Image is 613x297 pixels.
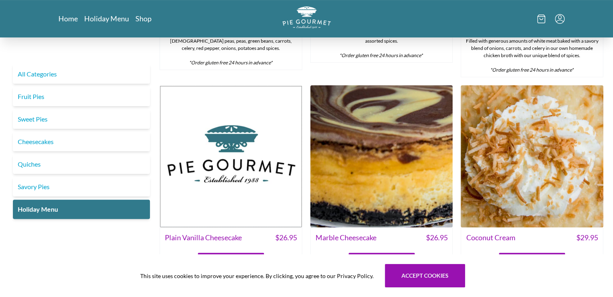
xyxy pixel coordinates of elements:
em: *Order gluten free 24 hours in advance* [490,67,574,73]
button: Add to Cart [499,253,565,270]
img: Marble Cheesecake [310,85,453,228]
span: Marble Cheesecake [316,232,376,243]
button: Add to Cart [349,253,415,270]
img: Coconut Cream [461,85,603,228]
span: $ 26.95 [426,232,447,243]
a: Savory Pies [13,177,150,196]
div: Bacon, ham, fresh eggs, milk, onions, combine with a blend of assorted spices. [311,27,453,62]
span: Coconut Cream [466,232,515,243]
a: Fruit Pies [13,87,150,106]
img: Plain Vanilla Cheesecake [160,85,302,228]
span: Plain Vanilla Cheesecake [165,232,242,243]
div: Probably the best chicken pot pie this side of the [US_STATE]. Filled with generous amounts of wh... [461,27,603,77]
button: Add to Cart [198,253,264,270]
a: Quiches [13,155,150,174]
div: Our new vegetarian dinner pie has: black peas, [DEMOGRAPHIC_DATA] peas, peas, green beans, carrot... [160,27,302,70]
span: $ 26.95 [275,232,297,243]
a: Logo [283,6,331,31]
a: All Categories [13,64,150,84]
button: Menu [555,14,565,24]
a: Shop [135,14,152,23]
span: $ 29.95 [576,232,598,243]
a: Sweet Pies [13,109,150,129]
a: Cheesecakes [13,132,150,151]
em: *Order gluten free 24 hours in advance* [189,60,272,66]
img: logo [283,6,331,29]
span: This site uses cookies to improve your experience. By clicking, you agree to our Privacy Policy. [140,272,374,280]
a: Holiday Menu [13,200,150,219]
a: Home [58,14,78,23]
a: Holiday Menu [84,14,129,23]
em: *Order gluten free 24 hours in advance* [339,52,423,58]
button: Accept cookies [385,264,465,287]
